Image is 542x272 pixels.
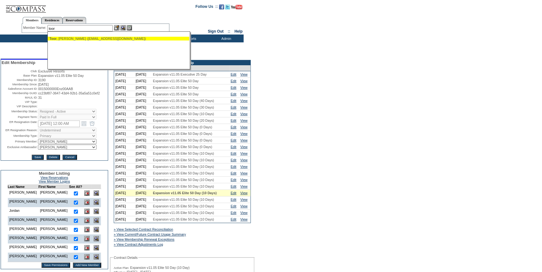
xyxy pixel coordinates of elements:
[38,87,73,91] span: 0015000000Enz00AAB
[231,105,236,109] a: Edit
[240,86,248,89] a: View
[84,209,90,214] img: Delete
[8,243,38,253] td: [PERSON_NAME]
[130,266,189,269] span: Expansion v11.05 Elite 50 Day (10 Day)
[240,112,248,116] a: View
[47,155,60,160] input: Delete
[134,144,152,150] td: [DATE]
[38,185,69,189] td: First Name
[153,184,214,188] span: Expansion v11.05 Elite 50 Day (10 Days)
[2,109,37,114] td: Membership Status:
[94,245,99,250] img: View Dashboard
[153,119,214,122] span: Expansion v11.05 Elite 50 Day (20 Days)
[240,105,248,109] a: View
[39,171,70,176] span: Member Listing
[231,125,236,129] a: Edit
[240,184,248,188] a: View
[231,145,236,149] a: Edit
[114,98,134,104] td: [DATE]
[8,189,38,198] td: [PERSON_NAME]
[38,69,65,73] span: Exclusive Resorts
[38,83,49,86] span: [DATE]
[134,170,152,177] td: [DATE]
[231,79,236,83] a: Edit
[114,227,173,231] a: » View Selected Contract Reconciliation
[114,104,134,111] td: [DATE]
[94,209,99,214] img: View Dashboard
[80,120,87,127] a: Open the calendar popup.
[231,132,236,136] a: Edit
[240,72,248,76] a: View
[38,74,84,77] span: Expansion v11.05 Elite 50 Day
[114,150,134,157] td: [DATE]
[38,198,69,207] td: [PERSON_NAME]
[94,254,99,259] img: View Dashboard
[2,128,37,133] td: ER Resignation Reason:
[2,139,37,144] td: Primary Member:
[231,171,236,175] a: Edit
[114,190,134,196] td: [DATE]
[134,71,152,78] td: [DATE]
[2,83,37,86] td: Membership Since:
[153,112,214,116] span: Expansion v11.05 Elite 50 Day (10 Days)
[114,196,134,203] td: [DATE]
[2,69,37,73] td: Club:
[240,92,248,96] a: View
[114,183,134,190] td: [DATE]
[8,253,38,262] td: [PERSON_NAME]
[240,191,248,195] a: View
[153,171,214,175] span: Expansion v11.05 Elite 50 Day (10 Days)
[38,216,69,225] td: [PERSON_NAME]
[114,137,134,144] td: [DATE]
[231,86,236,89] a: Edit
[2,120,37,127] td: ER Resignation Date:
[134,78,152,84] td: [DATE]
[38,234,69,243] td: [PERSON_NAME]
[84,200,90,205] img: Delete
[228,29,230,34] span: ::
[134,104,152,111] td: [DATE]
[114,131,134,137] td: [DATE]
[195,4,218,11] td: Follow Us ::
[84,190,90,196] img: Delete
[153,217,214,221] span: Expansion v11.05 Elite 50 Day (10 Days)
[134,111,152,117] td: [DATE]
[231,112,236,116] a: Edit
[2,133,37,138] td: Membership Type:
[153,152,214,155] span: Expansion v11.05 Elite 50 Day (10 Days)
[8,234,38,243] td: [PERSON_NAME]
[84,227,90,232] img: Delete
[225,4,230,9] img: Follow us on Twitter
[207,35,244,42] td: Admin
[38,243,69,253] td: [PERSON_NAME]
[134,157,152,163] td: [DATE]
[240,125,248,129] a: View
[153,86,199,89] span: Expansion v11.05 Elite 50 Day
[49,37,57,40] span: Toor
[39,179,70,183] a: View Member Logins
[134,131,152,137] td: [DATE]
[2,78,37,82] td: Membership ID:
[63,155,77,160] input: Cancel
[63,17,86,24] a: Reservations
[114,111,134,117] td: [DATE]
[231,138,236,142] a: Edit
[127,25,132,30] img: Reservations
[2,115,37,120] td: Payment Term:
[134,150,152,157] td: [DATE]
[231,198,236,201] a: Edit
[120,25,126,30] img: View
[114,177,134,183] td: [DATE]
[134,216,152,223] td: [DATE]
[114,237,174,241] a: » View Membership Renewal Exceptions
[231,184,236,188] a: Edit
[240,178,248,182] a: View
[8,185,38,189] td: Last Name
[8,198,38,207] td: [PERSON_NAME]
[153,105,214,109] span: Expansion v11.05 Elite 50 Day (30 Days)
[73,263,101,268] input: Add New Member
[231,92,236,96] a: Edit
[114,78,134,84] td: [DATE]
[234,29,243,34] a: Help
[219,6,224,10] a: Become our fan on Facebook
